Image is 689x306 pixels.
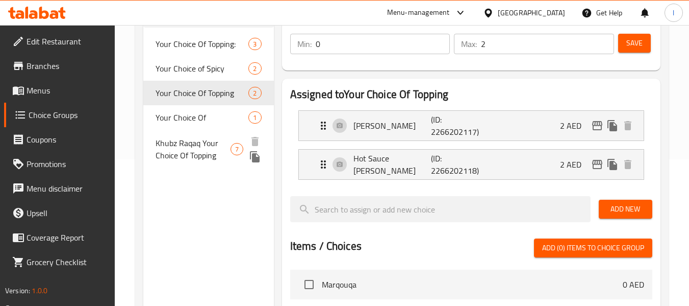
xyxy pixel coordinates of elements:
[590,118,605,133] button: edit
[27,207,107,219] span: Upsell
[247,134,263,149] button: delete
[27,256,107,268] span: Grocery Checklist
[542,242,644,254] span: Add (0) items to choice group
[249,113,261,123] span: 1
[673,7,674,18] span: l
[156,111,248,124] span: Your Choice Of
[590,157,605,172] button: edit
[27,231,107,244] span: Coverage Report
[156,87,248,99] span: Your Choice Of Topping
[353,120,431,132] p: [PERSON_NAME]
[605,157,620,172] button: duplicate
[27,60,107,72] span: Branches
[498,7,565,18] div: [GEOGRAPHIC_DATA]
[560,158,590,171] p: 2 AED
[290,87,652,102] h2: Assigned to Your Choice Of Topping
[27,35,107,48] span: Edit Restaurant
[4,54,115,78] a: Branches
[143,105,273,130] div: Your Choice Of1
[143,32,273,56] div: Your Choice Of Topping:3
[231,145,243,154] span: 7
[4,78,115,103] a: Menus
[143,81,273,105] div: Your Choice Of Topping2
[4,176,115,201] a: Menu disclaimer
[290,145,652,184] li: Expand
[461,38,477,50] p: Max:
[353,152,431,177] p: Hot Sauce [PERSON_NAME]
[27,182,107,195] span: Menu disclaimer
[27,84,107,97] span: Menus
[387,7,450,19] div: Menu-management
[249,39,261,49] span: 3
[4,152,115,176] a: Promotions
[322,278,623,291] span: Marqouqa
[4,225,115,250] a: Coverage Report
[431,113,483,138] p: (ID: 2266202117)
[618,34,651,53] button: Save
[4,29,115,54] a: Edit Restaurant
[4,250,115,274] a: Grocery Checklist
[249,88,261,98] span: 2
[143,130,273,169] div: Khubz Raqaq Your Choice Of Topping7deleteduplicate
[607,203,644,216] span: Add New
[143,56,273,81] div: Your Choice of Spicy2
[156,62,248,75] span: Your Choice of Spicy
[32,284,47,297] span: 1.0.0
[249,64,261,74] span: 2
[156,38,248,50] span: Your Choice Of Topping:
[4,201,115,225] a: Upsell
[248,62,261,75] div: Choices
[620,157,635,172] button: delete
[27,158,107,170] span: Promotions
[290,196,591,222] input: search
[620,118,635,133] button: delete
[297,38,312,50] p: Min:
[623,278,644,291] p: 0 AED
[5,284,30,297] span: Version:
[156,137,231,161] span: Khubz Raqaq Your Choice Of Topping
[27,133,107,146] span: Coupons
[298,274,320,295] span: Select choice
[4,103,115,127] a: Choice Groups
[560,120,590,132] p: 2 AED
[290,239,362,254] h2: Items / Choices
[299,150,644,179] div: Expand
[534,239,652,257] button: Add (0) items to choice group
[247,149,263,164] button: duplicate
[599,200,652,219] button: Add New
[626,37,643,50] span: Save
[4,127,115,152] a: Coupons
[431,152,483,177] p: (ID: 2266202118)
[299,111,644,140] div: Expand
[290,106,652,145] li: Expand
[605,118,620,133] button: duplicate
[29,109,107,121] span: Choice Groups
